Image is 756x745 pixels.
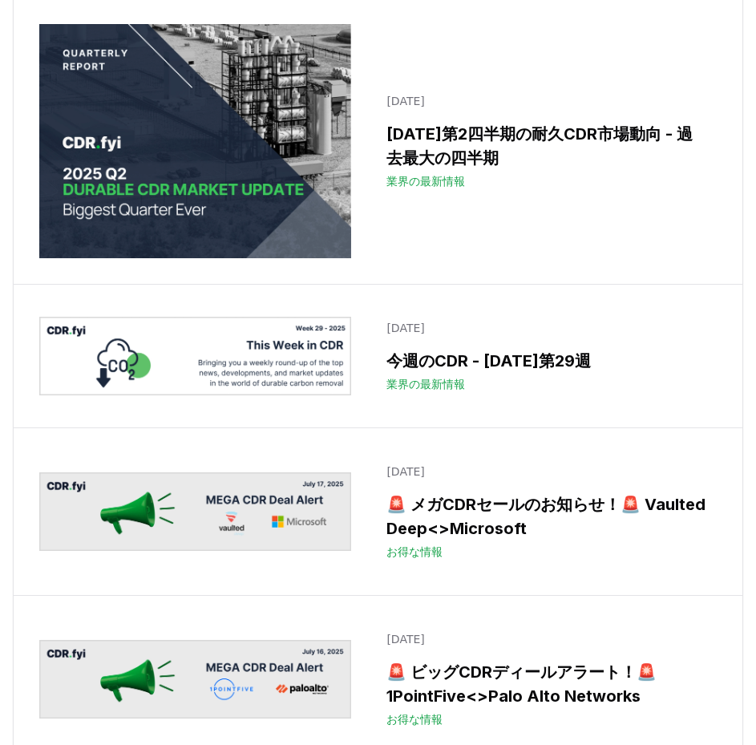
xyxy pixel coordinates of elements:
font: 今週のCDR - [DATE]第29週 [386,351,591,370]
a: [DATE]今週のCDR - [DATE]第29週業界の最新情報 [377,310,717,402]
font: 業界の最新情報 [386,378,465,391]
font: 🚨 ビッグCDRディールアラート！🚨 1PointFive<>Palo Alto Networks [386,662,657,706]
img: 🚨 ビッグCDRディールアラート！🚨 1PointFive<>Palo Alto Networksブログ投稿画像 [39,640,351,718]
font: 業界の最新情報 [386,175,465,188]
font: [DATE] [386,322,424,334]
font: [DATE] [386,95,424,107]
font: [DATE]第2四半期の耐久CDR市場動向 - 過去最大の四半期 [386,124,693,168]
a: [DATE][DATE]第2四半期の耐久CDR市場動向 - 過去最大の四半期業界の最新情報 [377,83,717,199]
font: 🚨 メガCDRセールのお知らせ！🚨 Vaulted Deep<>Microsoft [386,495,705,538]
a: [DATE]🚨 ビッグCDRディールアラート！🚨 1PointFive<>Palo Alto Networksお得な情報 [377,622,717,737]
img: 2025年第2四半期耐久CDR市場アップデート - 過去最大の四半期 ブログ投稿画像 [39,24,351,258]
font: [DATE] [386,465,424,478]
font: お得な情報 [386,713,443,726]
font: お得な情報 [386,545,443,558]
img: 🚨 メガCDRセールのお知らせ！🚨 Vaulted Deep<>Microsoftブログ投稿画像 [39,472,351,550]
a: [DATE]🚨 メガCDRセールのお知らせ！🚨 Vaulted Deep<>Microsoftお得な情報 [377,454,717,569]
font: [DATE] [386,633,424,646]
img: 今週のCDR - 2025年第29週のブログ投稿画像 [39,317,351,395]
